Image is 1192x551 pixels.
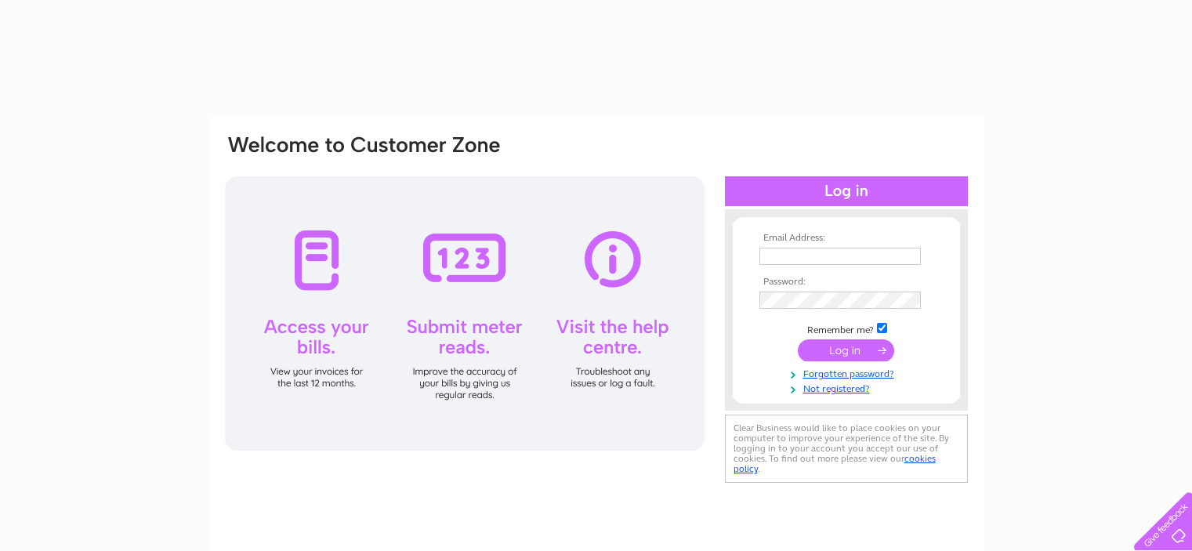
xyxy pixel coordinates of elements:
td: Remember me? [755,321,937,336]
a: Not registered? [759,380,937,395]
input: Submit [798,339,894,361]
a: cookies policy [734,453,936,474]
th: Password: [755,277,937,288]
a: Forgotten password? [759,365,937,380]
th: Email Address: [755,233,937,244]
div: Clear Business would like to place cookies on your computer to improve your experience of the sit... [725,415,968,483]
